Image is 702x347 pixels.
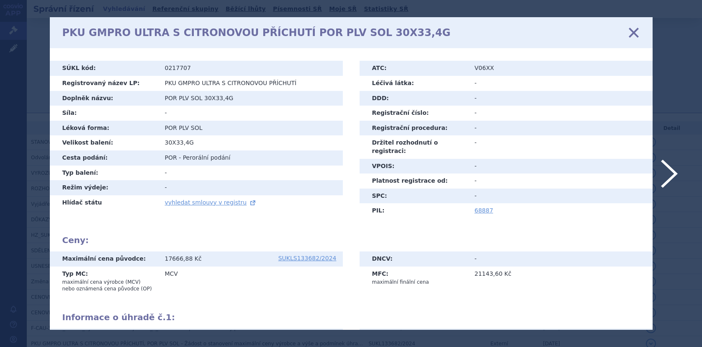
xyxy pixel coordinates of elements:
[62,27,451,39] h1: PKU GMPRO ULTRA S CITRONOVOU PŘÍCHUTÍ POR PLV SOL 30X33,4G
[159,76,343,91] td: PKU GMPRO ULTRA S CITRONOVOU PŘÍCHUTÍ
[50,180,159,195] th: Režim výdeje:
[468,329,653,344] td: 25,0000
[468,121,653,136] td: -
[468,189,653,204] td: -
[50,106,159,121] th: Síla:
[159,267,343,296] td: MCV
[468,76,653,91] td: -
[468,159,653,174] td: -
[360,106,468,121] th: Registrační číslo:
[62,279,152,292] p: maximální cena výrobce (MCV) nebo oznámená cena původce (OP)
[50,76,159,91] th: Registrovaný název LP:
[627,26,640,39] a: zavřít
[62,312,640,322] h2: Informace o úhradě č. :
[360,61,468,76] th: ATC:
[360,189,468,204] th: SPC:
[179,154,181,161] span: -
[165,255,202,262] span: 17666,88 Kč
[372,279,462,285] p: maximální finální cena
[50,267,159,296] th: Typ MC:
[183,154,231,161] span: Perorální podání
[360,329,468,344] th: ODTD :
[159,135,343,150] td: 30X33,4G
[468,173,653,189] td: -
[50,91,159,106] th: Doplněk názvu:
[468,267,653,289] td: 21143,60 Kč
[159,106,343,121] td: -
[165,154,177,161] span: POR
[165,199,257,206] a: vyhledat smlouvy v registru
[468,135,653,158] td: -
[360,91,468,106] th: DDD:
[159,91,343,106] td: POR PLV SOL 30X33,4G
[360,76,468,91] th: Léčivá látka:
[50,251,159,267] th: Maximální cena původce:
[468,251,653,267] td: -
[50,121,159,136] th: Léková forma:
[475,207,494,214] a: 68887
[360,267,468,289] th: MFC:
[468,106,653,121] td: -
[360,251,468,267] th: DNCV:
[159,121,343,136] td: POR PLV SOL
[468,61,653,76] td: V06XX
[159,180,343,195] td: -
[50,195,159,210] th: Hlídač státu
[50,135,159,150] th: Velikost balení:
[62,235,640,245] h2: Ceny:
[360,173,468,189] th: Platnost registrace od:
[159,166,343,181] td: -
[360,135,468,158] th: Držitel rozhodnutí o registraci:
[50,61,159,76] th: SÚKL kód:
[50,166,159,181] th: Typ balení:
[360,203,468,218] th: PIL:
[278,255,337,261] a: SUKLS133682/2024
[468,91,653,106] td: -
[50,329,159,344] th: JUHR :
[50,150,159,166] th: Cesta podání:
[159,329,343,344] td: 7400,00 Kč
[360,121,468,136] th: Registrační procedura:
[360,159,468,174] th: VPOIS:
[159,61,343,76] td: 0217707
[165,199,247,206] span: vyhledat smlouvy v registru
[166,312,172,322] span: 1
